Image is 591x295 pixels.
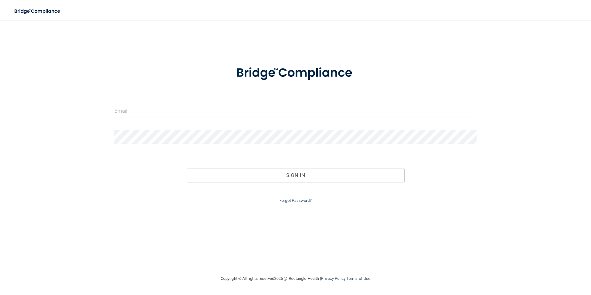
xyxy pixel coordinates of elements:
[347,276,370,281] a: Terms of Use
[223,57,368,89] img: bridge_compliance_login_screen.278c3ca4.svg
[321,276,345,281] a: Privacy Policy
[279,198,312,203] a: Forgot Password?
[187,168,404,182] button: Sign In
[9,5,66,18] img: bridge_compliance_login_screen.278c3ca4.svg
[114,104,477,118] input: Email
[183,269,408,288] div: Copyright © All rights reserved 2025 @ Rectangle Health | |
